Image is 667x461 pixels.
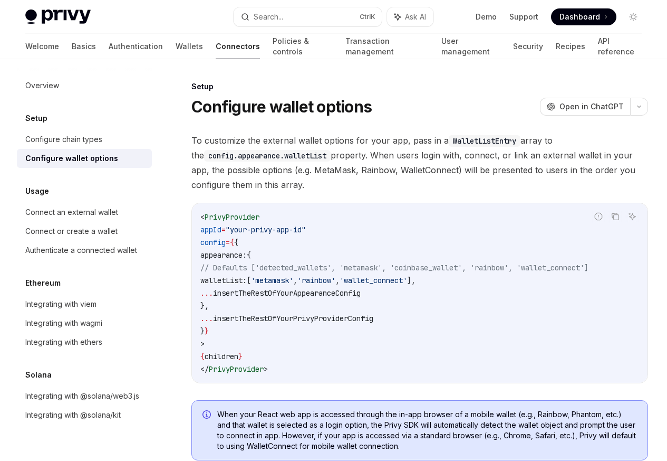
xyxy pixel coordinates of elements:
span: When your React web app is accessed through the in-app browser of a mobile wallet (e.g., Rainbow,... [217,409,637,451]
span: PrivyProvider [205,212,259,222]
span: > [264,364,268,374]
span: appId [200,225,221,234]
a: Overview [17,76,152,95]
div: Configure wallet options [25,152,118,165]
span: 'rainbow' [297,276,335,285]
h1: Configure wallet options [191,97,372,116]
code: WalletListEntry [449,135,520,147]
button: Open in ChatGPT [540,98,630,116]
div: Integrating with @solana/web3.js [25,390,139,402]
span: appearance: [200,250,247,260]
div: Overview [25,79,59,92]
svg: Info [202,410,213,421]
img: light logo [25,10,91,24]
a: User management [441,34,500,59]
span: }, [200,301,209,311]
span: , [293,276,297,285]
button: Ask AI [625,210,639,223]
span: Ask AI [405,12,426,22]
h5: Usage [25,185,49,197]
span: { [234,238,238,247]
span: { [200,352,205,361]
span: } [205,326,209,336]
a: Basics [72,34,96,59]
span: , [335,276,340,285]
span: [ [247,276,251,285]
div: Integrating with @solana/kit [25,409,121,421]
span: To customize the external wallet options for your app, pass in a array to the property. When user... [191,133,648,192]
span: insertTheRestOfYourPrivyProviderConfig [213,314,373,323]
span: Dashboard [559,12,600,22]
span: ... [200,314,213,323]
h5: Ethereum [25,277,61,289]
a: Integrating with viem [17,295,152,314]
span: walletList: [200,276,247,285]
span: config [200,238,226,247]
div: Setup [191,81,648,92]
a: API reference [598,34,642,59]
a: Recipes [556,34,585,59]
a: Support [509,12,538,22]
div: Integrating with viem [25,298,96,311]
span: = [221,225,226,234]
a: Integrating with @solana/web3.js [17,387,152,406]
span: { [230,238,234,247]
button: Copy the contents from the code block [608,210,622,223]
button: Ask AI [387,7,433,26]
span: Open in ChatGPT [559,101,624,112]
button: Toggle dark mode [625,8,642,25]
span: } [238,352,243,361]
span: { [247,250,251,260]
span: > [200,339,205,349]
div: Connect or create a wallet [25,225,118,238]
a: Demo [476,12,497,22]
span: children [205,352,238,361]
span: Ctrl K [360,13,375,21]
span: PrivyProvider [209,364,264,374]
button: Report incorrect code [592,210,605,223]
span: insertTheRestOfYourAppearanceConfig [213,288,361,298]
span: ], [407,276,415,285]
a: Connect or create a wallet [17,222,152,241]
div: Search... [254,11,283,23]
a: Dashboard [551,8,616,25]
code: config.appearance.walletList [204,150,331,162]
span: ... [200,288,213,298]
a: Authentication [109,34,163,59]
span: < [200,212,205,222]
a: Integrating with ethers [17,333,152,352]
a: Configure chain types [17,130,152,149]
a: Configure wallet options [17,149,152,168]
div: Integrating with ethers [25,336,102,349]
h5: Setup [25,112,47,125]
a: Transaction management [345,34,429,59]
span: // Defaults ['detected_wallets', 'metamask', 'coinbase_wallet', 'rainbow', 'wallet_connect'] [200,263,588,272]
span: </ [200,364,209,374]
div: Connect an external wallet [25,206,118,219]
div: Integrating with wagmi [25,317,102,330]
a: Authenticate a connected wallet [17,241,152,260]
h5: Solana [25,369,52,381]
a: Connect an external wallet [17,203,152,222]
a: Connectors [216,34,260,59]
a: Welcome [25,34,59,59]
span: "your-privy-app-id" [226,225,306,234]
div: Configure chain types [25,133,102,146]
button: Search...CtrlK [234,7,382,26]
span: } [200,326,205,336]
span: 'metamask' [251,276,293,285]
span: 'wallet_connect' [340,276,407,285]
span: = [226,238,230,247]
div: Authenticate a connected wallet [25,244,137,257]
a: Wallets [176,34,203,59]
a: Integrating with wagmi [17,314,152,333]
a: Security [513,34,543,59]
a: Policies & controls [273,34,333,59]
a: Integrating with @solana/kit [17,406,152,425]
